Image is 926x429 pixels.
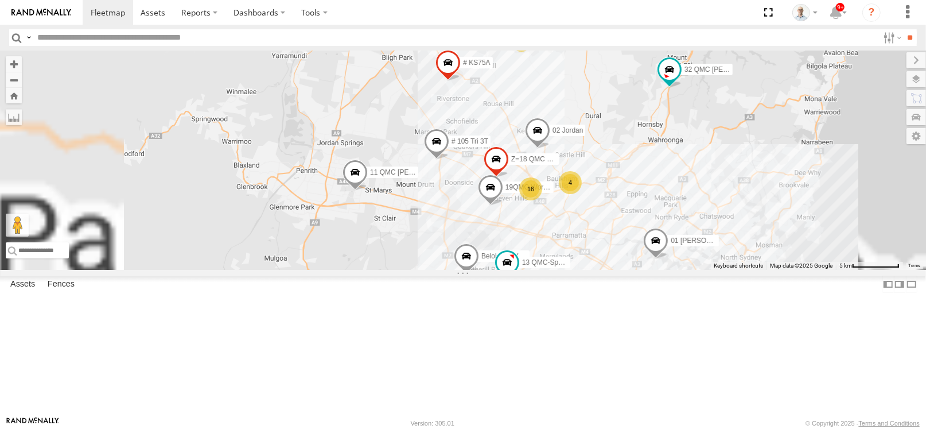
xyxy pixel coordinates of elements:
[481,252,531,260] span: Beloka-EKV93V
[671,237,737,245] span: 01 [PERSON_NAME]
[24,29,33,46] label: Search Query
[6,56,22,72] button: Zoom in
[839,262,852,269] span: 5 km
[894,276,905,292] label: Dock Summary Table to the Right
[511,156,578,164] span: Z=18 QMC Written off
[906,276,917,292] label: Hide Summary Table
[862,3,881,22] i: ?
[411,420,454,427] div: Version: 305.01
[42,276,80,292] label: Fences
[452,138,488,146] span: # 105 Tri 3T
[6,88,22,103] button: Zoom Home
[684,65,769,74] span: 32 QMC [PERSON_NAME]
[519,177,542,200] div: 16
[553,126,583,134] span: 02 Jordan
[806,420,920,427] div: © Copyright 2025 -
[788,4,822,21] div: Kurt Byers
[770,262,832,269] span: Map data ©2025 Google
[714,262,763,270] button: Keyboard shortcuts
[5,276,41,292] label: Assets
[11,9,71,17] img: rand-logo.svg
[6,109,22,125] label: Measure
[6,418,59,429] a: Visit our Website
[505,183,562,191] span: 19QMC Workshop
[6,214,29,237] button: Drag Pegman onto the map to open Street View
[6,72,22,88] button: Zoom out
[463,59,490,67] span: # KS75A
[882,276,894,292] label: Dock Summary Table to the Left
[522,259,569,267] span: 13 QMC-Spare
[909,264,921,268] a: Terms
[879,29,904,46] label: Search Filter Options
[859,420,920,427] a: Terms and Conditions
[836,262,903,270] button: Map Scale: 5 km per 79 pixels
[906,128,926,144] label: Map Settings
[559,171,582,194] div: 4
[370,169,454,177] span: 11 QMC [PERSON_NAME]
